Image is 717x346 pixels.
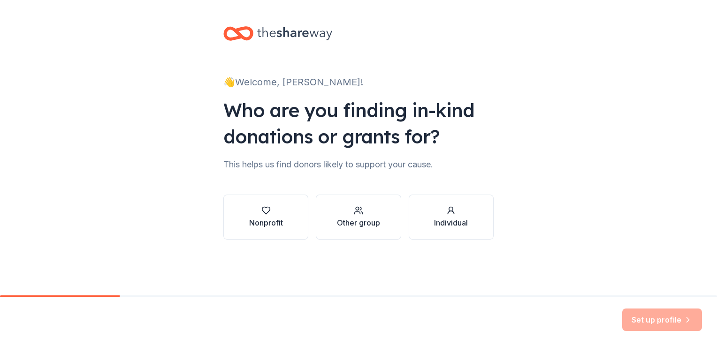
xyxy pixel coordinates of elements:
div: Nonprofit [249,217,283,228]
button: Nonprofit [223,195,308,240]
div: Other group [337,217,380,228]
button: Other group [316,195,401,240]
button: Individual [409,195,494,240]
div: Individual [434,217,468,228]
div: This helps us find donors likely to support your cause. [223,157,494,172]
div: Who are you finding in-kind donations or grants for? [223,97,494,150]
div: 👋 Welcome, [PERSON_NAME]! [223,75,494,90]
